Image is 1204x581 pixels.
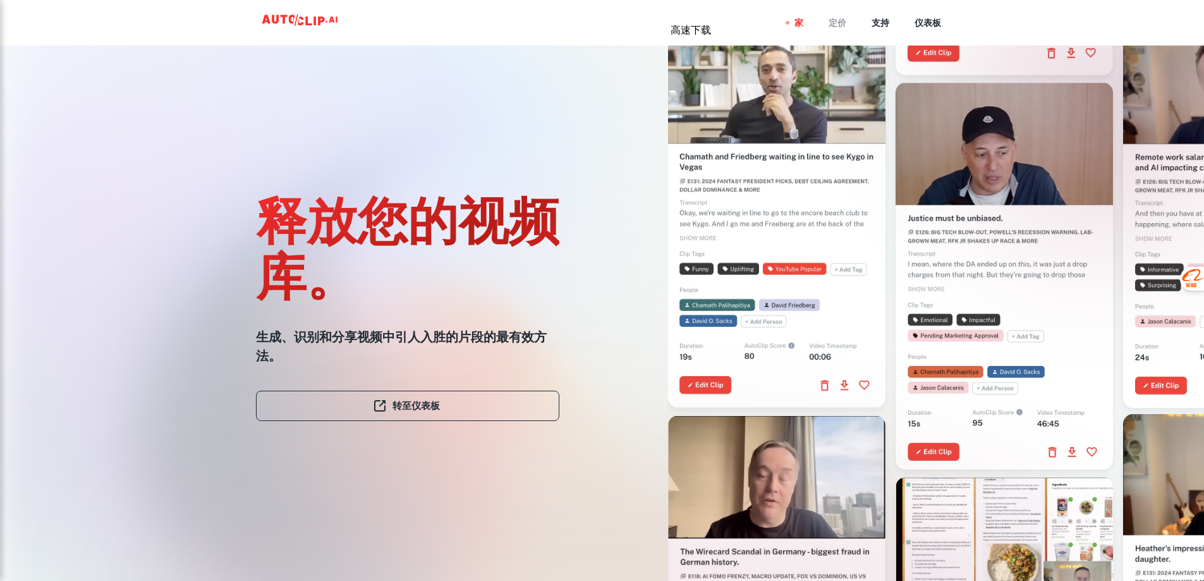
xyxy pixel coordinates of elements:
[915,18,941,28] font: 仪表板
[256,391,559,421] a: 转至仪表板
[256,188,559,305] font: 释放您的视频库。
[671,24,711,36] font: 高速下载
[872,18,889,28] font: 支持
[829,18,846,28] font: 定价
[256,329,547,364] font: 生成、识别和分享视频中引人入胜的片段的最有效方法。
[794,18,803,28] font: 家
[392,400,440,411] font: 转至仪表板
